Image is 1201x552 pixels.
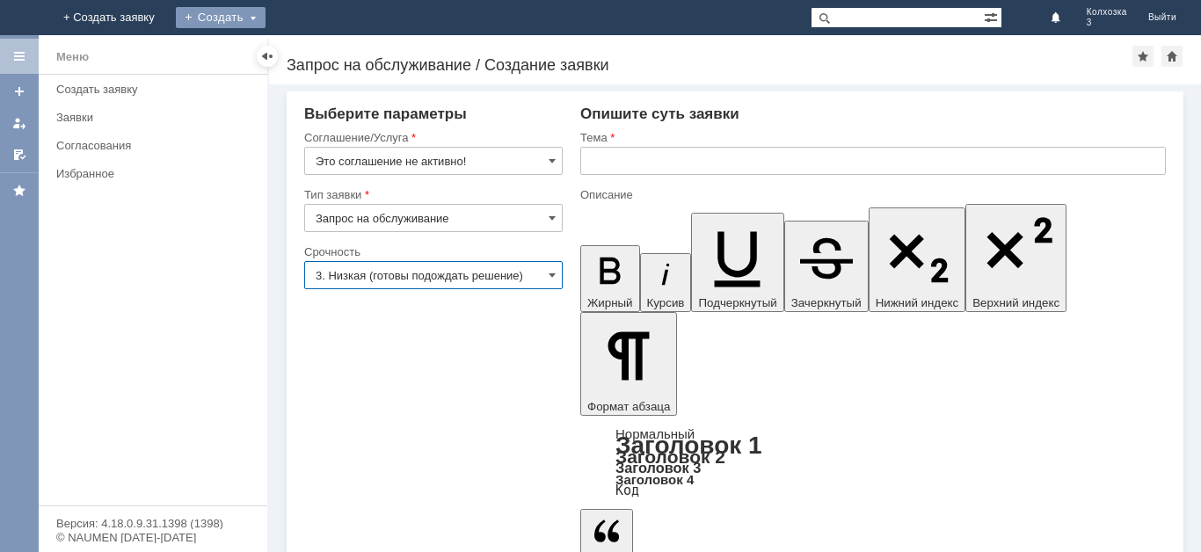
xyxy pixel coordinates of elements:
span: Подчеркнутый [698,296,776,309]
span: Верхний индекс [972,296,1059,309]
span: Жирный [587,296,633,309]
a: Создать заявку [49,76,264,103]
button: Формат абзаца [580,312,677,416]
button: Курсив [640,253,692,312]
div: Описание [580,189,1162,200]
a: Код [615,483,639,498]
div: © NAUMEN [DATE]-[DATE] [56,532,250,543]
span: Формат абзаца [587,400,670,413]
div: Срочность [304,246,559,258]
a: Заголовок 2 [615,447,725,467]
div: Добавить в избранное [1132,46,1154,67]
div: Тема [580,132,1162,143]
div: Заявки [56,111,257,124]
button: Подчеркнутый [691,213,783,312]
div: Скрыть меню [257,46,278,67]
div: Сделать домашней страницей [1161,46,1183,67]
a: Мои согласования [5,141,33,169]
div: Согласования [56,139,257,152]
span: Зачеркнутый [791,296,862,309]
a: Заголовок 1 [615,432,762,459]
div: Создать заявку [56,83,257,96]
button: Зачеркнутый [784,221,869,312]
button: Верхний индекс [965,204,1066,312]
div: Тип заявки [304,189,559,200]
div: Запрос на обслуживание / Создание заявки [287,56,1132,74]
button: Жирный [580,245,640,312]
span: Опишите суть заявки [580,105,739,122]
a: Создать заявку [5,77,33,105]
a: Нормальный [615,426,695,441]
div: Избранное [56,167,237,180]
div: Соглашение/Услуга [304,132,559,143]
a: Согласования [49,132,264,159]
div: Создать [176,7,266,28]
a: Заголовок 4 [615,472,694,487]
div: Версия: 4.18.0.9.31.1398 (1398) [56,518,250,529]
span: Курсив [647,296,685,309]
span: 3 [1087,18,1127,28]
span: Нижний индекс [876,296,959,309]
span: Выберите параметры [304,105,467,122]
span: Колхозка [1087,7,1127,18]
span: Расширенный поиск [984,8,1001,25]
div: Меню [56,47,89,68]
a: Заголовок 3 [615,460,701,476]
button: Нижний индекс [869,207,966,312]
a: Мои заявки [5,109,33,137]
a: Заявки [49,104,264,131]
div: Формат абзаца [580,428,1166,497]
